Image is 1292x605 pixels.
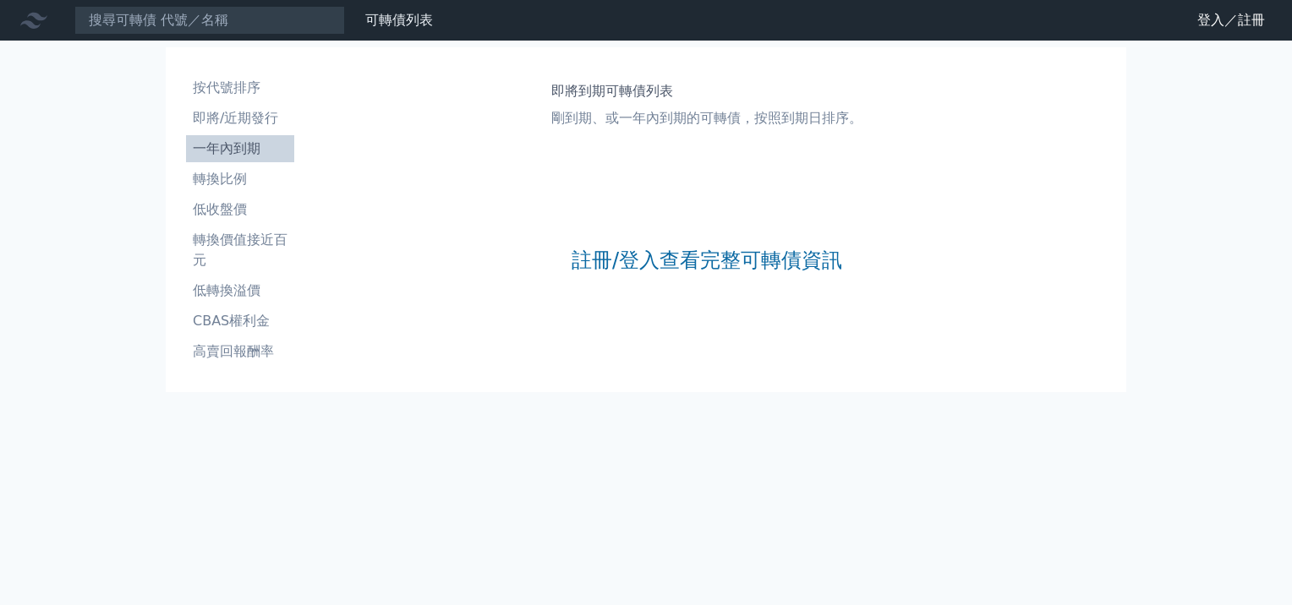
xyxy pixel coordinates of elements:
[186,135,294,162] a: 一年內到期
[186,166,294,193] a: 轉換比例
[1184,7,1278,34] a: 登入／註冊
[186,277,294,304] a: 低轉換溢價
[365,12,433,28] a: 可轉債列表
[186,108,294,128] li: 即將/近期發行
[186,308,294,335] a: CBAS權利金
[186,74,294,101] a: 按代號排序
[186,226,294,274] a: 轉換價值接近百元
[186,281,294,301] li: 低轉換溢價
[186,338,294,365] a: 高賣回報酬率
[551,81,862,101] h1: 即將到期可轉債列表
[186,78,294,98] li: 按代號排序
[186,230,294,270] li: 轉換價值接近百元
[74,6,345,35] input: 搜尋可轉債 代號／名稱
[551,108,862,128] p: 剛到期、或一年內到期的可轉債，按照到期日排序。
[572,247,842,274] a: 註冊/登入查看完整可轉債資訊
[186,139,294,159] li: 一年內到期
[186,196,294,223] a: 低收盤價
[186,169,294,189] li: 轉換比例
[186,105,294,132] a: 即將/近期發行
[186,199,294,220] li: 低收盤價
[186,341,294,362] li: 高賣回報酬率
[186,311,294,331] li: CBAS權利金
